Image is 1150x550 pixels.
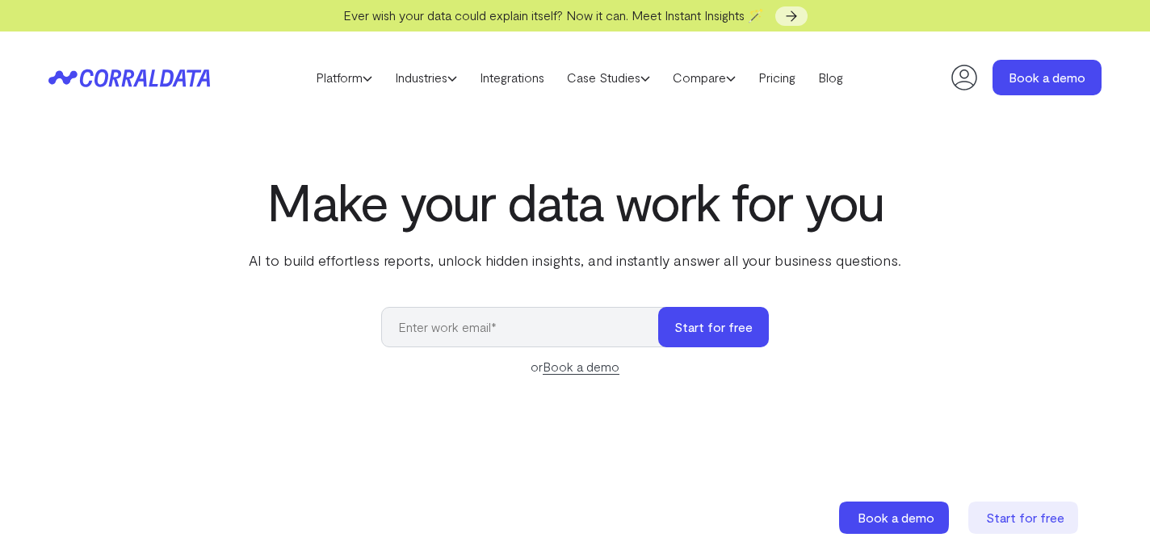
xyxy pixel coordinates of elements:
button: Start for free [658,307,769,347]
a: Pricing [747,65,807,90]
a: Industries [384,65,468,90]
span: Book a demo [858,510,934,525]
a: Book a demo [839,502,952,534]
a: Blog [807,65,854,90]
p: AI to build effortless reports, unlock hidden insights, and instantly answer all your business qu... [246,250,904,271]
a: Integrations [468,65,556,90]
a: Case Studies [556,65,661,90]
input: Enter work email* [381,307,674,347]
span: Start for free [986,510,1064,525]
div: or [381,357,769,376]
a: Compare [661,65,747,90]
span: Ever wish your data could explain itself? Now it can. Meet Instant Insights 🪄 [343,7,764,23]
a: Book a demo [543,359,619,375]
a: Start for free [968,502,1081,534]
a: Book a demo [993,60,1102,95]
a: Platform [304,65,384,90]
h1: Make your data work for you [246,172,904,230]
